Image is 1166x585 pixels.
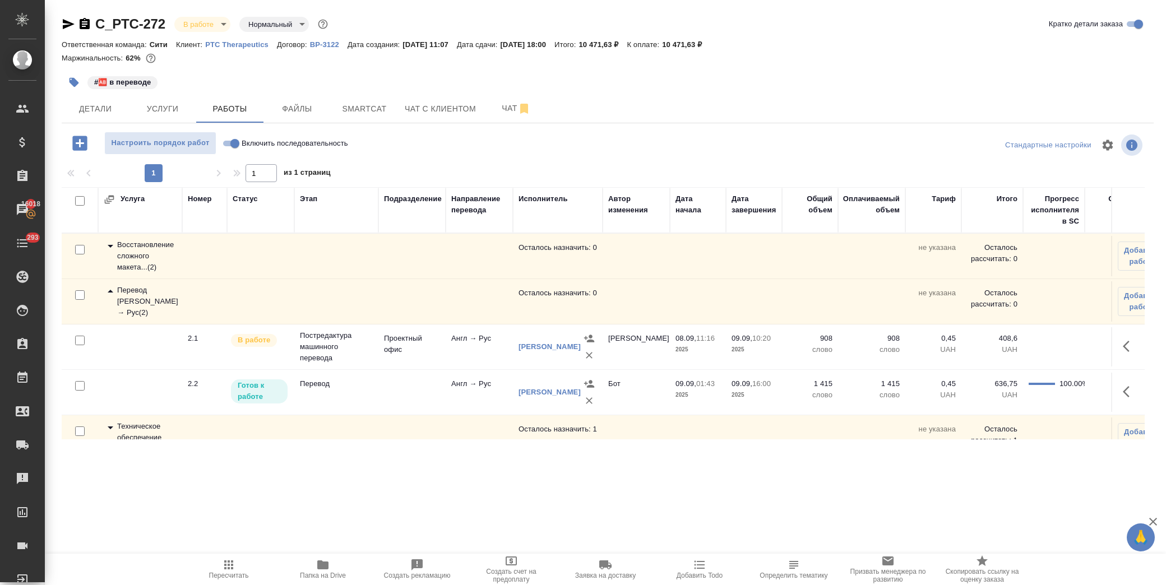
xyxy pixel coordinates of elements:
[310,39,348,49] a: ВР-3122
[519,193,568,205] div: Исполнитель
[581,375,598,392] button: Назначить
[558,554,653,585] button: Заявка на доставку
[62,17,75,31] button: Скопировать ссылку для ЯМессенджера
[230,378,289,405] div: Исполнитель может приступить к работе
[464,554,558,585] button: Создать счет на предоплату
[239,17,309,32] div: В работе
[300,572,346,579] span: Папка на Drive
[788,378,832,389] p: 1 415
[844,344,900,355] p: слово
[446,327,513,366] td: Англ → Рус
[788,344,832,355] p: слово
[513,282,603,321] td: Осталось назначить: 0
[911,424,956,435] p: не указана
[627,40,662,49] p: К оплате:
[581,330,598,347] button: Назначить
[1116,378,1143,405] button: Здесь прячутся важные кнопки
[176,40,205,49] p: Клиент:
[519,388,581,396] a: [PERSON_NAME]
[911,242,956,253] p: не указана
[997,193,1017,205] div: Итого
[675,379,696,388] p: 09.09,
[110,137,210,150] span: Настроить порядок работ
[126,54,143,62] p: 62%
[310,40,348,49] p: ВР-3122
[188,378,221,389] div: 2.2
[104,193,188,205] div: Услуга
[513,418,603,457] td: Осталось назначить: 1
[675,334,696,342] p: 08.09,
[205,40,277,49] p: PTC Therapeutics
[238,380,281,402] p: Готов к работе
[68,102,122,116] span: Детали
[579,40,627,49] p: 10 471,63 ₽
[104,194,115,205] button: Развернуть
[844,333,900,344] p: 908
[554,40,579,49] p: Итого:
[205,39,277,49] a: PTC Therapeutics
[967,333,1017,344] p: 408,6
[911,344,956,355] p: UAH
[276,554,370,585] button: Папка на Drive
[203,102,257,116] span: Работы
[967,389,1017,401] p: UAH
[844,389,900,401] p: слово
[732,334,752,342] p: 09.09,
[150,40,176,49] p: Сити
[675,344,720,355] p: 2025
[575,572,636,579] span: Заявка на доставку
[104,239,177,273] div: Восстановление сложного макета с частичным соответствием оформлению оригинала Англ → Рус
[911,287,956,299] p: не указана
[277,40,310,49] p: Договор:
[1059,378,1079,389] div: 100.00%
[1121,134,1145,156] span: Посмотреть информацию
[402,40,457,49] p: [DATE] 11:07
[270,102,324,116] span: Файлы
[581,392,598,409] button: Удалить
[696,334,715,342] p: 11:16
[405,102,476,116] span: Чат с клиентом
[62,54,126,62] p: Маржинальность:
[245,20,295,29] button: Нормальный
[300,193,317,205] div: Этап
[15,198,47,210] span: 16018
[844,378,900,389] p: 1 415
[843,193,900,216] div: Оплачиваемый объем
[677,572,723,579] span: Добавить Todo
[581,347,598,364] button: Удалить
[104,285,177,318] div: Перевод Стандарт Англ → Рус
[471,568,552,583] span: Создать счет на предоплату
[1124,426,1161,449] span: Добавить работу
[451,193,507,216] div: Направление перевода
[1002,137,1094,154] div: split button
[1131,526,1150,549] span: 🙏
[1049,18,1123,30] span: Кратко детали заказа
[180,20,217,29] button: В работе
[104,421,177,454] div: Техническое обеспечение нотариального свидетельствования верности копии документа
[62,70,86,95] button: Добавить тэг
[95,16,165,31] a: C_PTC-272
[370,554,464,585] button: Создать рекламацию
[1108,193,1135,205] div: Оценка
[489,101,543,115] span: Чат
[513,236,603,276] td: Осталось назначить: 0
[3,196,42,224] a: 16018
[174,17,230,32] div: В работе
[961,282,1023,321] td: Осталось рассчитать: 0
[788,193,832,216] div: Общий объем
[1094,132,1121,159] span: Настроить таблицу
[316,17,330,31] button: Доп статусы указывают на важность/срочность заказа
[104,132,216,155] button: Настроить порядок работ
[967,344,1017,355] p: UAH
[732,379,752,388] p: 09.09,
[848,568,928,583] span: Призвать менеджера по развитию
[182,554,276,585] button: Пересчитать
[788,333,832,344] p: 908
[1124,290,1161,313] span: Добавить работу
[284,166,331,182] span: из 1 страниц
[608,193,664,216] div: Автор изменения
[752,334,771,342] p: 10:20
[457,40,500,49] p: Дата сдачи:
[20,232,45,243] span: 293
[94,77,151,88] p: #🆎 в переводе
